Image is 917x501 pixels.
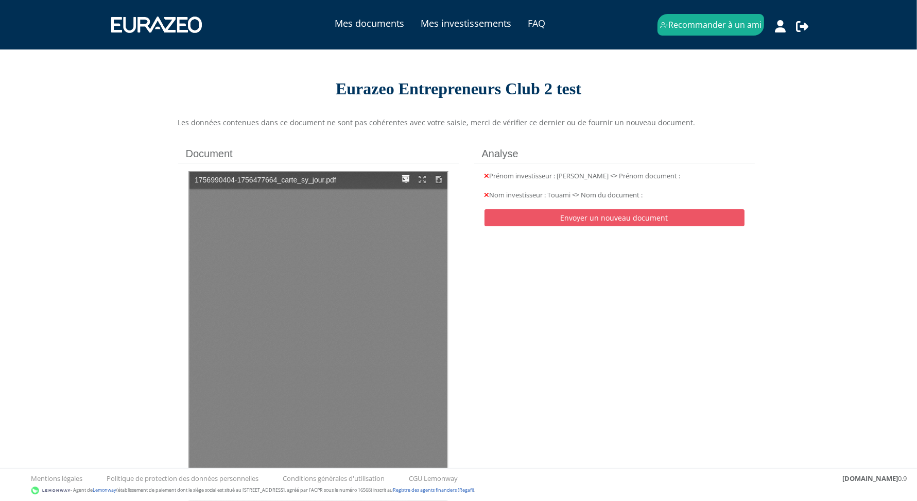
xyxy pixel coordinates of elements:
[170,118,763,128] div: Les données contenues dans ce document ne sont pas cohérentes avec votre saisie, merci de vérifie...
[335,16,404,30] a: Mes documents
[409,474,458,483] a: CGU Lemonway
[528,16,545,30] a: FAQ
[93,487,116,493] a: Lemonway
[31,486,71,496] img: logo-lemonway.png
[283,474,385,483] a: Conditions générales d'utilisation
[842,474,898,483] strong: [DOMAIN_NAME]
[842,474,907,483] div: 0.9
[421,16,511,30] a: Mes investissements
[5,4,253,11] div: 1756990404-1756477664_carte_sy_jour.pdf
[474,163,755,237] div: Prénom investisseur : [PERSON_NAME] <> Prénom document : Nom investisseur : Touami <> Nom du docu...
[485,209,745,226] a: Envoyer un nouveau document
[482,148,747,159] h2: Analyse
[107,474,258,483] a: Politique de protection des données personnelles
[218,328,257,341] button: ViewerJS
[186,148,451,159] h2: Document
[10,486,907,496] div: - Agent de (établissement de paiement dont le siège social est situé au [STREET_ADDRESS], agréé p...
[209,2,224,14] button: Presentation
[165,77,752,101] div: Eurazeo Entrepreneurs Club 2 test
[31,474,82,483] a: Mentions légales
[658,14,764,36] a: Recommander à un ami
[393,487,474,493] a: Registre des agents financiers (Regafi)
[241,2,257,14] button: Download
[225,2,240,14] button: Fullscreen
[103,9,210,40] img: 1731417592-eurazeo_logo_blanc.png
